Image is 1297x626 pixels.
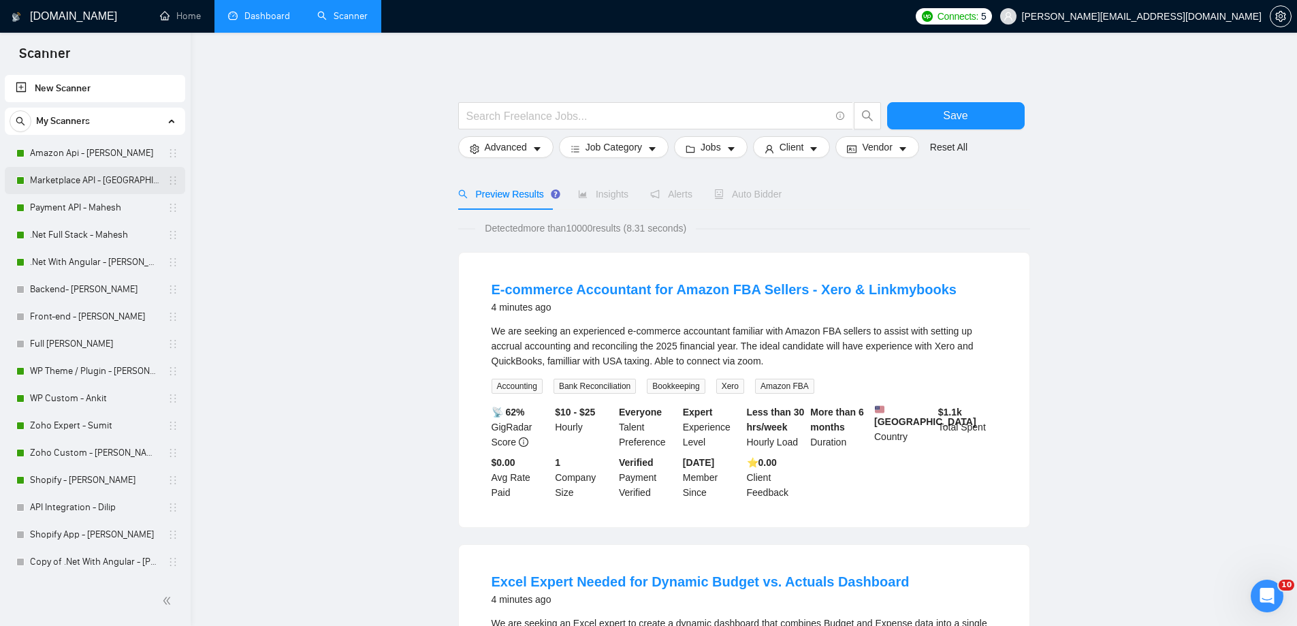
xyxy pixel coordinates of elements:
li: My Scanners [5,108,185,576]
iframe: Intercom live chat [1251,580,1283,612]
div: Client Feedback [744,455,808,500]
b: $ 1.1k [938,407,962,418]
span: user [1004,12,1013,21]
a: WP Custom - Ankit [30,385,159,412]
span: Vendor [862,140,892,155]
button: Save [887,102,1025,129]
span: Detected more than 10000 results (8.31 seconds) [475,221,696,236]
a: .Net Full Stack - Mahesh [30,221,159,249]
div: Total Spent [935,405,999,450]
input: Search Freelance Jobs... [466,108,830,125]
a: setting [1270,11,1292,22]
a: Full [PERSON_NAME] [30,330,159,358]
span: area-chart [578,189,588,199]
b: 1 [555,457,560,468]
b: ⭐️ 0.00 [747,457,777,468]
span: holder [167,311,178,322]
div: Company Size [552,455,616,500]
a: Amazon Api - [PERSON_NAME] [30,140,159,167]
div: We are seeking an experienced e-commerce accountant familiar with Amazon FBA sellers to assist wi... [492,324,997,369]
span: holder [167,257,178,268]
img: logo [12,6,21,28]
a: dashboardDashboard [228,10,290,22]
span: info-circle [836,112,845,121]
a: Shopify - [PERSON_NAME] [30,467,159,494]
span: holder [167,502,178,513]
span: setting [470,144,479,154]
span: Amazon FBA [755,379,814,394]
b: More than 6 months [810,407,864,433]
b: [GEOGRAPHIC_DATA] [874,405,976,427]
a: Zoho Custom - [PERSON_NAME] [30,439,159,467]
div: Payment Verified [616,455,680,500]
a: Marketplace API - [GEOGRAPHIC_DATA] [30,167,159,194]
button: search [854,102,881,129]
span: Client [780,140,804,155]
a: .Net With Angular - [PERSON_NAME] [30,249,159,276]
span: setting [1270,11,1291,22]
span: holder [167,230,178,240]
span: 5 [981,9,987,24]
b: $0.00 [492,457,515,468]
div: Talent Preference [616,405,680,450]
span: idcard [847,144,856,154]
b: 📡 62% [492,407,525,418]
span: double-left [162,594,176,608]
span: user [765,144,774,154]
span: Job Category [586,140,642,155]
div: 4 minutes ago [492,299,957,315]
span: Save [943,107,967,124]
span: holder [167,202,178,213]
span: caret-down [726,144,736,154]
button: userClientcaret-down [753,136,831,158]
span: Xero [716,379,744,394]
span: robot [714,189,724,199]
span: holder [167,557,178,567]
span: holder [167,175,178,186]
span: Bank Reconciliation [554,379,636,394]
span: holder [167,420,178,431]
span: holder [167,366,178,377]
span: search [10,116,31,126]
a: API Integration - Dilip [30,494,159,521]
div: Hourly Load [744,405,808,450]
span: search [854,110,880,122]
span: My Scanners [36,108,90,135]
button: barsJob Categorycaret-down [559,136,669,158]
div: 4 minutes ago [492,591,910,608]
span: Connects: [938,9,978,24]
span: Scanner [8,44,81,72]
span: Insights [578,189,628,200]
button: settingAdvancedcaret-down [458,136,554,158]
div: Experience Level [680,405,744,450]
a: Front-end - [PERSON_NAME] [30,303,159,330]
button: idcardVendorcaret-down [835,136,918,158]
div: Avg Rate Paid [489,455,553,500]
span: holder [167,475,178,486]
span: Advanced [485,140,527,155]
li: New Scanner [5,75,185,102]
span: notification [650,189,660,199]
span: folder [686,144,695,154]
div: Duration [807,405,871,450]
span: holder [167,448,178,458]
div: Hourly [552,405,616,450]
a: Excel Expert Needed for Dynamic Budget vs. Actuals Dashboard [492,574,910,589]
span: Alerts [650,189,692,200]
span: info-circle [519,437,528,447]
b: $10 - $25 [555,407,595,418]
span: Preview Results [458,189,556,200]
a: Zoho Expert - Sumit [30,412,159,439]
span: holder [167,339,178,349]
span: caret-down [647,144,657,154]
span: caret-down [532,144,542,154]
span: holder [167,284,178,295]
span: caret-down [898,144,908,154]
button: folderJobscaret-down [674,136,748,158]
a: New Scanner [16,75,174,102]
div: GigRadar Score [489,405,553,450]
a: searchScanner [317,10,368,22]
span: holder [167,393,178,404]
img: upwork-logo.png [922,11,933,22]
b: Everyone [619,407,662,418]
